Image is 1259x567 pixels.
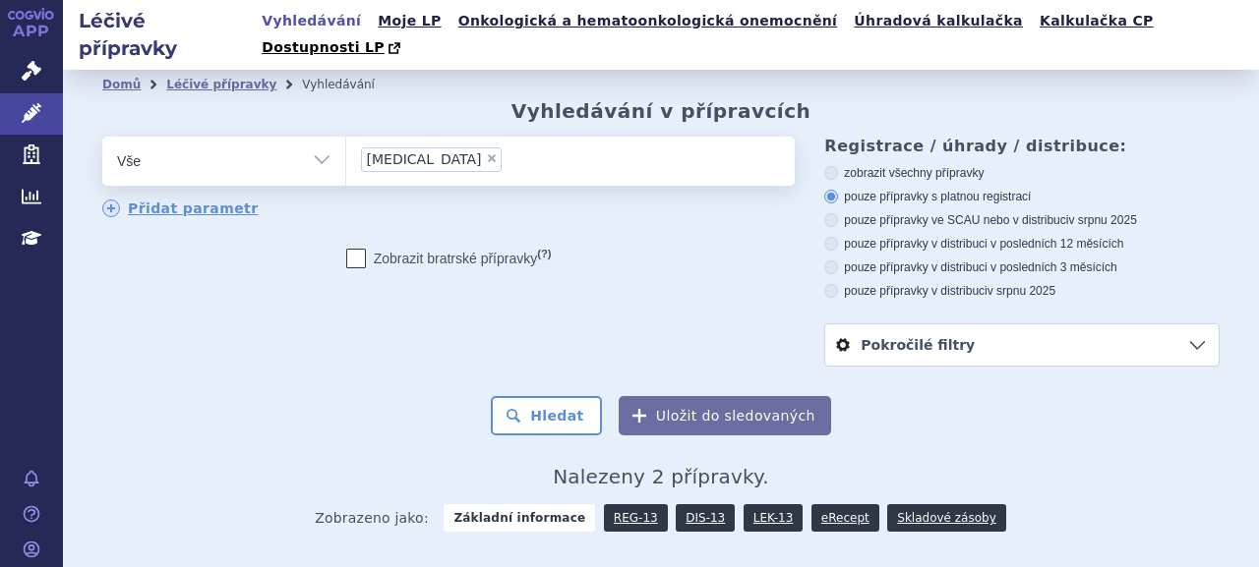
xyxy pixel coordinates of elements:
[848,8,1029,34] a: Úhradová kalkulačka
[508,146,518,171] input: [MEDICAL_DATA]
[1068,213,1136,227] span: v srpnu 2025
[302,70,400,99] li: Vyhledávání
[676,504,735,532] a: DIS-13
[315,504,429,532] span: Zobrazeno jako:
[486,152,498,164] span: ×
[256,34,410,62] a: Dostupnosti LP
[553,465,769,488] span: Nalezeny 2 přípravky.
[824,283,1220,299] label: pouze přípravky v distribuci
[102,199,259,217] a: Přidat parametr
[824,212,1220,228] label: pouze přípravky ve SCAU nebo v distribuci
[256,8,367,34] a: Vyhledávání
[63,7,256,62] h2: Léčivé přípravky
[824,137,1220,155] h3: Registrace / úhrady / distribuce:
[511,99,811,123] h2: Vyhledávání v přípravcích
[824,165,1220,181] label: zobrazit všechny přípravky
[604,504,668,532] a: REG-13
[262,39,385,55] span: Dostupnosti LP
[744,504,803,532] a: LEK-13
[988,284,1055,298] span: v srpnu 2025
[166,78,276,91] a: Léčivé přípravky
[537,248,551,260] abbr: (?)
[825,324,1219,366] a: Pokročilé filtry
[367,152,482,166] span: [MEDICAL_DATA]
[619,396,831,435] button: Uložit do sledovaných
[102,78,141,91] a: Domů
[372,8,447,34] a: Moje LP
[824,259,1220,275] label: pouze přípravky v distribuci v posledních 3 měsících
[444,504,595,532] strong: Základní informace
[346,249,552,268] label: Zobrazit bratrské přípravky
[824,236,1220,252] label: pouze přípravky v distribuci v posledních 12 měsících
[887,504,1005,532] a: Skladové zásoby
[452,8,844,34] a: Onkologická a hematoonkologická onemocnění
[1034,8,1160,34] a: Kalkulačka CP
[824,189,1220,204] label: pouze přípravky s platnou registrací
[491,396,602,435] button: Hledat
[811,504,879,532] a: eRecept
